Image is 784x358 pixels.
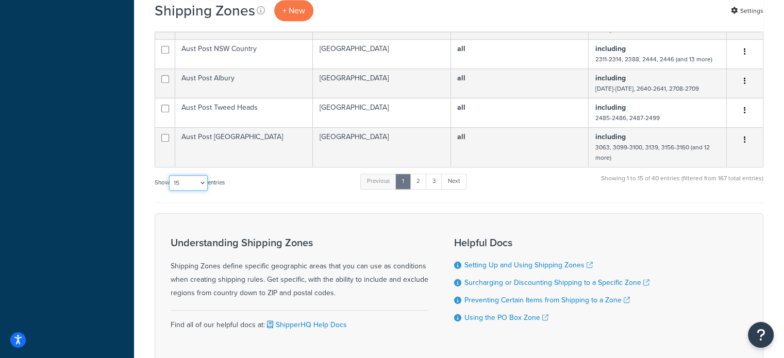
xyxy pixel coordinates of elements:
[595,143,709,162] small: 3063, 3099-3100, 3139, 3156-3160 (and 12 more)
[360,174,396,189] a: Previous
[265,319,347,330] a: ShipperHQ Help Docs
[457,43,465,54] b: all
[175,98,313,127] td: Aust Post Tweed Heads
[410,174,427,189] a: 2
[454,237,649,248] h3: Helpful Docs
[313,127,451,167] td: [GEOGRAPHIC_DATA]
[175,127,313,167] td: Aust Post [GEOGRAPHIC_DATA]
[282,5,305,16] span: + New
[464,277,649,288] a: Surcharging or Discounting Shipping to a Specific Zone
[171,237,428,300] div: Shipping Zones define specific geographic areas that you can use as conditions when creating ship...
[426,174,442,189] a: 3
[595,55,712,64] small: 2311-2314, 2388, 2444, 2446 (and 13 more)
[595,43,625,54] b: including
[595,131,625,142] b: including
[313,98,451,127] td: [GEOGRAPHIC_DATA]
[464,312,548,323] a: Using the PO Box Zone
[175,39,313,69] td: Aust Post NSW Country
[464,295,630,305] a: Preventing Certain Items from Shipping to a Zone
[313,69,451,98] td: [GEOGRAPHIC_DATA]
[457,102,465,113] b: all
[457,131,465,142] b: all
[595,102,625,113] b: including
[395,174,411,189] a: 1
[313,39,451,69] td: [GEOGRAPHIC_DATA]
[457,73,465,83] b: all
[748,322,774,348] button: Open Resource Center
[595,73,625,83] b: including
[464,260,593,270] a: Setting Up and Using Shipping Zones
[155,175,225,191] label: Show entries
[155,1,255,21] h1: Shipping Zones
[169,175,208,191] select: Showentries
[731,4,763,18] a: Settings
[171,237,428,248] h3: Understanding Shipping Zones
[171,310,428,332] div: Find all of our helpful docs at:
[601,173,763,195] div: Showing 1 to 15 of 40 entries (filtered from 167 total entries)
[441,174,466,189] a: Next
[175,69,313,98] td: Aust Post Albury
[595,113,659,123] small: 2485-2486, 2487-2499
[595,84,698,93] small: [DATE]-[DATE], 2640-2641, 2708-2709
